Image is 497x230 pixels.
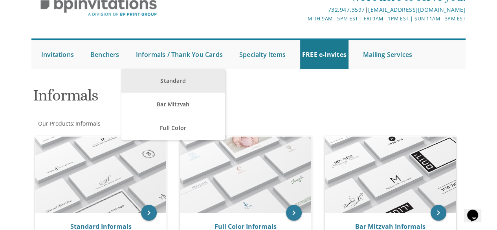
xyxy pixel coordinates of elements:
[31,120,249,128] div: :
[75,120,101,127] a: Informals
[286,205,302,221] a: keyboard_arrow_right
[121,116,225,140] a: Full Color
[176,15,466,23] div: M-Th 9am - 5pm EST | Fri 9am - 1pm EST | Sun 11am - 3pm EST
[325,137,456,213] img: Bar Mitzvah Informals
[431,205,446,221] a: keyboard_arrow_right
[180,137,311,213] img: Full Color Informals
[464,199,489,222] iframe: chat widget
[328,6,365,13] a: 732.947.3597
[141,205,157,221] a: keyboard_arrow_right
[361,40,414,69] a: Mailing Services
[121,93,225,116] a: Bar Mitzvah
[35,137,167,213] img: Standard Informals
[237,40,288,69] a: Specialty Items
[37,120,73,127] a: Our Products
[368,6,466,13] a: [EMAIL_ADDRESS][DOMAIN_NAME]
[121,69,225,93] a: Standard
[300,40,348,69] a: FREE e-Invites
[134,40,225,69] a: Informals / Thank You Cards
[39,40,76,69] a: Invitations
[33,87,317,110] h1: Informals
[176,5,466,15] div: |
[88,40,121,69] a: Benchers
